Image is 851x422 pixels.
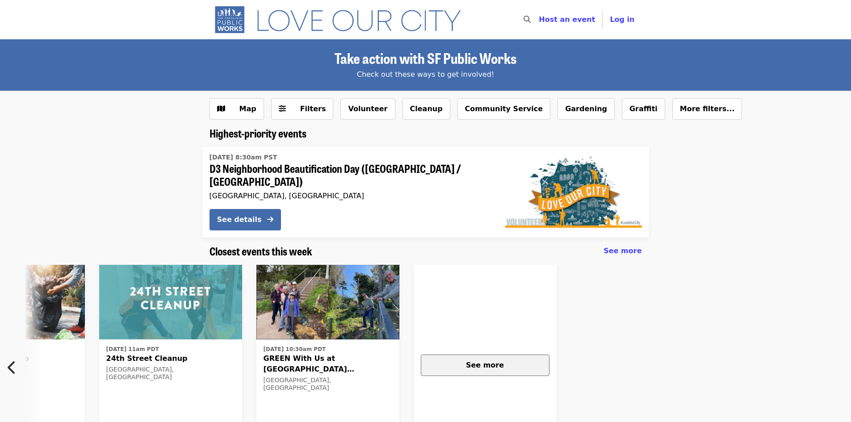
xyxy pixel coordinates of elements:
a: Host an event [539,15,595,24]
button: See details [210,209,281,230]
div: [GEOGRAPHIC_DATA], [GEOGRAPHIC_DATA] [106,366,235,381]
span: Highest-priority events [210,125,306,141]
a: See more [604,246,641,256]
span: GREEN With Us at [GEOGRAPHIC_DATA][PERSON_NAME] [264,353,392,375]
time: [DATE] 10:30am PDT [264,345,326,353]
div: Check out these ways to get involved! [210,69,642,80]
div: See details [217,214,262,225]
i: sliders-h icon [279,104,286,113]
div: [GEOGRAPHIC_DATA], [GEOGRAPHIC_DATA] [210,192,491,200]
span: Log in [610,15,634,24]
span: See more [604,247,641,255]
i: chevron-left icon [8,359,17,376]
button: Log in [603,11,641,29]
button: Graffiti [622,98,665,120]
span: Map [239,104,256,113]
img: 24th Street Cleanup organized by SF Public Works [99,265,242,340]
i: map icon [217,104,225,113]
button: Cleanup [402,98,450,120]
input: Search [536,9,543,30]
button: Community Service [457,98,551,120]
i: arrow-right icon [267,215,273,224]
span: Filters [300,104,326,113]
time: [DATE] 8:30am PST [210,153,277,162]
button: Show map view [210,98,264,120]
span: 24th Street Cleanup [106,353,235,364]
img: SF Public Works - Home [210,5,474,34]
button: Gardening [558,98,615,120]
span: More filters... [680,104,735,113]
i: search icon [524,15,531,24]
button: See more [421,355,549,376]
img: D3 Neighborhood Beautification Day (North Beach / Russian Hill) organized by SF Public Works [505,156,642,228]
span: Take action with SF Public Works [335,47,516,68]
span: See more [466,361,504,369]
button: Volunteer [340,98,395,120]
div: [GEOGRAPHIC_DATA], [GEOGRAPHIC_DATA] [264,376,392,392]
button: More filters... [672,98,742,120]
span: Closest events this week [210,243,312,259]
button: Filters (0 selected) [271,98,334,120]
span: D3 Neighborhood Beautification Day ([GEOGRAPHIC_DATA] / [GEOGRAPHIC_DATA]) [210,162,491,188]
time: [DATE] 11am PDT [106,345,159,353]
div: Closest events this week [202,245,649,258]
a: See details for "D3 Neighborhood Beautification Day (North Beach / Russian Hill)" [202,147,649,238]
a: Closest events this week [210,245,312,258]
img: GREEN With Us at Upper Esmeralda Stairway Garden organized by SF Public Works [256,265,399,340]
